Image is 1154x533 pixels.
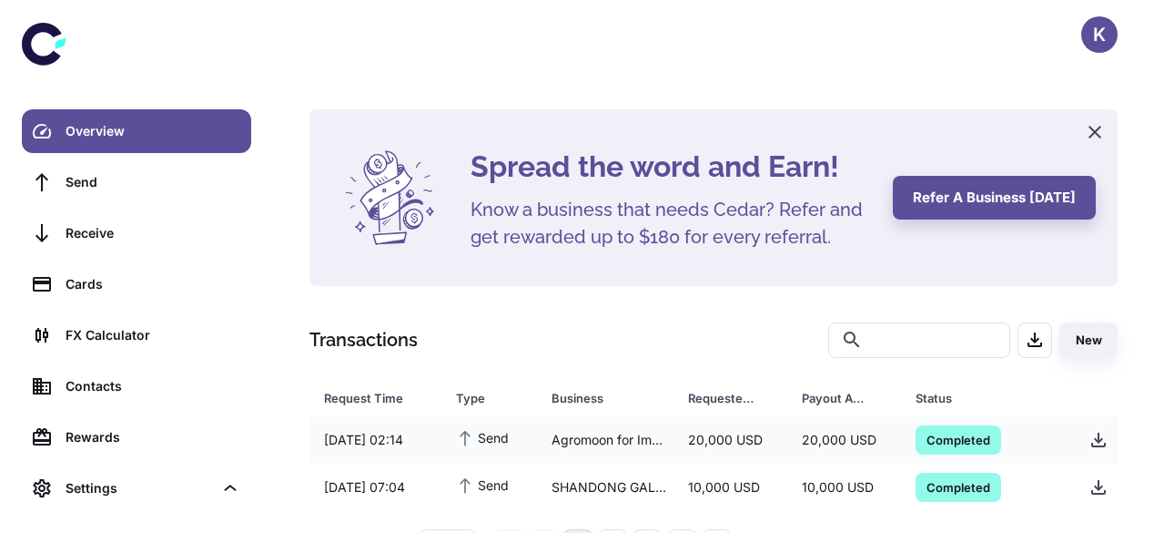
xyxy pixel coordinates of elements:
[22,364,251,408] a: Contacts
[309,326,418,354] h1: Transactions
[673,423,787,457] div: 20,000 USD
[66,376,240,396] div: Contacts
[22,262,251,306] a: Cards
[916,477,1001,496] span: Completed
[471,196,871,251] h5: Know a business that needs Cedar? Refer and get rewarded up to $180 for every referral.
[309,470,441,505] div: [DATE] 07:04
[66,274,240,294] div: Cards
[688,385,756,411] div: Requested Amount
[22,313,251,357] a: FX Calculator
[22,466,251,510] div: Settings
[456,385,530,411] span: Type
[537,470,673,505] div: SHANDONG GALAXY INTERNATIONAL TRADING CO.,LTD
[456,427,509,447] span: Send
[22,160,251,204] a: Send
[802,385,894,411] span: Payout Amount
[22,211,251,255] a: Receive
[673,470,787,505] div: 10,000 USD
[1059,323,1118,358] button: New
[456,475,509,495] span: Send
[1081,16,1118,53] button: K
[66,427,240,447] div: Rewards
[471,145,871,189] h4: Spread the word and Earn!
[66,121,240,141] div: Overview
[66,223,240,243] div: Receive
[916,385,1053,411] span: Status
[66,478,213,498] div: Settings
[66,172,240,192] div: Send
[456,385,506,411] div: Type
[66,325,240,345] div: FX Calculator
[537,423,673,457] div: Agromoon for Import & Export
[22,109,251,153] a: Overview
[324,385,410,411] div: Request Time
[688,385,780,411] span: Requested Amount
[324,385,434,411] span: Request Time
[916,430,1001,448] span: Completed
[916,385,1029,411] div: Status
[22,415,251,459] a: Rewards
[802,385,870,411] div: Payout Amount
[787,423,901,457] div: 20,000 USD
[309,423,441,457] div: [DATE] 02:14
[893,176,1096,220] button: Refer a business [DATE]
[787,470,901,505] div: 10,000 USD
